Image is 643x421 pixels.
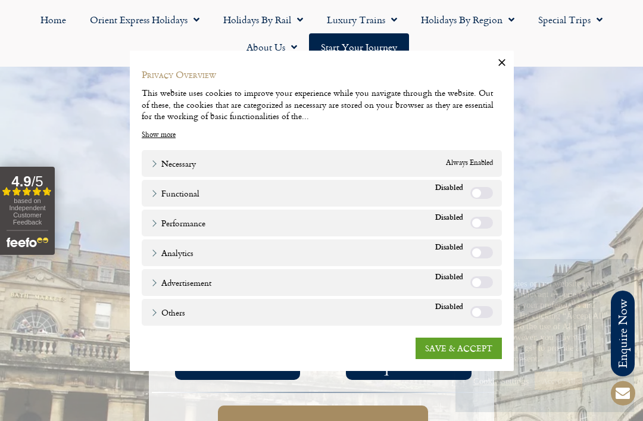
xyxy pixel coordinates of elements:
[142,87,502,122] div: This website uses cookies to improve your experience while you navigate through the website. Out ...
[446,157,493,170] span: Always Enabled
[142,129,176,140] a: Show more
[416,338,502,359] a: SAVE & ACCEPT
[151,247,193,259] a: Analytics
[151,157,196,170] a: Necessary
[142,68,502,80] h4: Privacy Overview
[151,306,185,319] a: Others
[151,217,205,229] a: Performance
[151,187,199,199] a: Functional
[151,276,211,289] a: Advertisement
